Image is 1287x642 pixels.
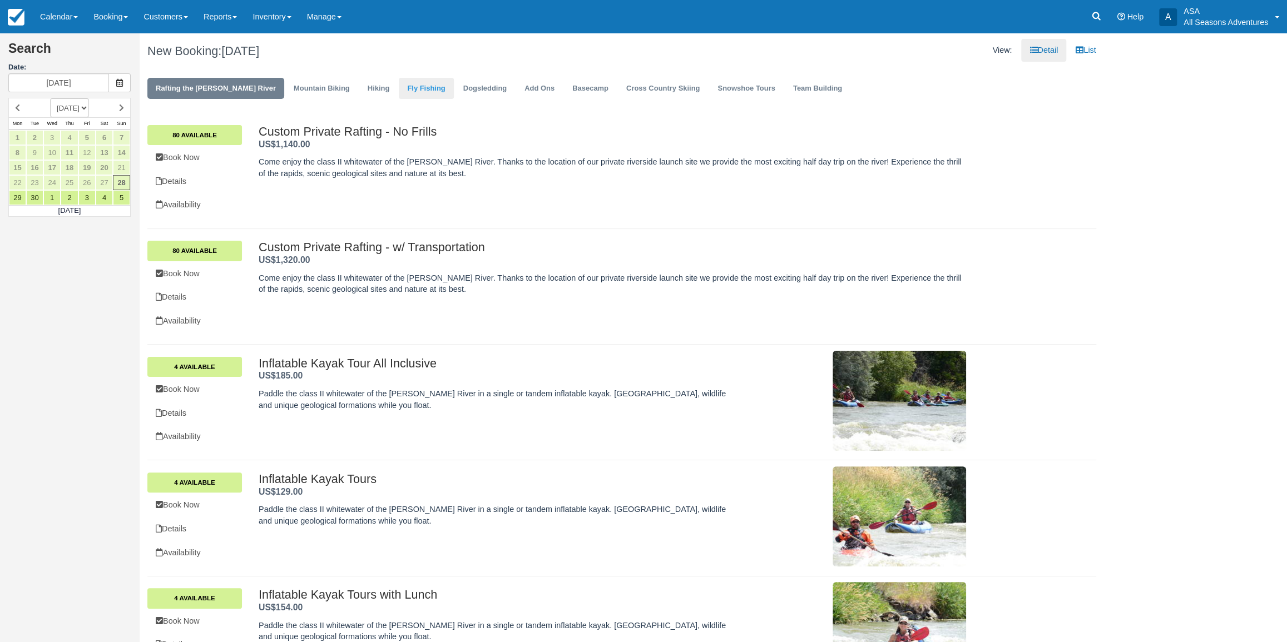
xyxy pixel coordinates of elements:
strong: Price: US$129 [259,487,303,496]
a: Book Now [147,262,242,285]
a: Availability [147,425,242,448]
a: 23 [26,175,43,190]
strong: Price: US$1,320 [259,255,310,265]
span: US$1,320.00 [259,255,310,265]
a: 80 Available [147,241,242,261]
img: M20-1 [833,466,966,566]
a: Availability [147,193,242,216]
a: 2 [61,190,78,205]
h2: Inflatable Kayak Tours [259,472,730,486]
a: Cross Country Skiing [618,78,708,99]
a: 1 [9,130,26,145]
a: Book Now [147,146,242,169]
strong: Price: US$185 [259,371,303,380]
a: 27 [96,175,113,190]
th: Thu [61,118,78,130]
a: 17 [43,160,61,175]
a: 4 [61,130,78,145]
a: Mountain Biking [285,78,358,99]
span: Help [1127,12,1144,21]
a: 18 [61,160,78,175]
strong: Price: US$154 [259,603,303,612]
a: 25 [61,175,78,190]
p: Come enjoy the class II whitewater of the [PERSON_NAME] River. Thanks to the location of our priv... [259,272,966,295]
p: ASA [1184,6,1268,17]
a: 1 [43,190,61,205]
a: Rafting the [PERSON_NAME] River [147,78,284,99]
a: Book Now [147,378,242,401]
a: Details [147,517,242,540]
a: 13 [96,145,113,160]
a: 16 [26,160,43,175]
a: 24 [43,175,61,190]
a: 4 [96,190,113,205]
a: 26 [78,175,96,190]
span: US$154.00 [259,603,303,612]
h2: Search [8,42,131,62]
a: Hiking [359,78,398,99]
p: Come enjoy the class II whitewater of the [PERSON_NAME] River. Thanks to the location of our priv... [259,156,966,179]
a: 30 [26,190,43,205]
li: View: [984,39,1020,62]
a: 4 Available [147,472,242,492]
a: 4 Available [147,357,242,377]
a: 29 [9,190,26,205]
a: Book Now [147,610,242,633]
a: Snowshoe Tours [709,78,783,99]
th: Sun [113,118,130,130]
p: Paddle the class II whitewater of the [PERSON_NAME] River in a single or tandem inflatable kayak.... [259,388,730,411]
strong: Price: US$1,140 [259,140,310,149]
a: 19 [78,160,96,175]
a: 3 [43,130,61,145]
a: 21 [113,160,130,175]
h2: Custom Private Rafting - w/ Transportation [259,241,966,254]
a: 2 [26,130,43,145]
a: Details [147,170,242,193]
td: [DATE] [9,206,131,217]
th: Mon [9,118,26,130]
th: Wed [43,118,61,130]
a: List [1067,39,1104,62]
a: 28 [113,175,130,190]
a: 14 [113,145,130,160]
a: 5 [78,130,96,145]
div: A [1159,8,1177,26]
a: 3 [78,190,96,205]
a: 5 [113,190,130,205]
span: [DATE] [221,44,259,58]
a: 22 [9,175,26,190]
h2: Inflatable Kayak Tour All Inclusive [259,357,730,370]
a: 11 [61,145,78,160]
a: Dogsledding [455,78,515,99]
a: 6 [96,130,113,145]
h2: Custom Private Rafting - No Frills [259,125,966,138]
a: Basecamp [564,78,617,99]
span: US$1,140.00 [259,140,310,149]
a: Details [147,402,242,425]
a: Fly Fishing [399,78,453,99]
h1: New Booking: [147,44,613,58]
img: checkfront-main-nav-mini-logo.png [8,9,24,26]
a: 80 Available [147,125,242,145]
a: Details [147,286,242,308]
a: 7 [113,130,130,145]
a: Team Building [785,78,850,99]
span: US$185.00 [259,371,303,380]
span: US$129.00 [259,487,303,496]
a: Detail [1021,39,1066,62]
a: Availability [147,541,242,564]
a: Add Ons [516,78,563,99]
th: Fri [78,118,96,130]
label: Date: [8,62,131,73]
a: Book Now [147,494,242,516]
a: 10 [43,145,61,160]
p: Paddle the class II whitewater of the [PERSON_NAME] River in a single or tandem inflatable kayak.... [259,504,730,526]
p: All Seasons Adventures [1184,17,1268,28]
a: Availability [147,310,242,332]
i: Help [1117,13,1125,21]
a: 8 [9,145,26,160]
a: 12 [78,145,96,160]
a: 15 [9,160,26,175]
th: Sat [96,118,113,130]
img: M89-1 [833,351,966,451]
